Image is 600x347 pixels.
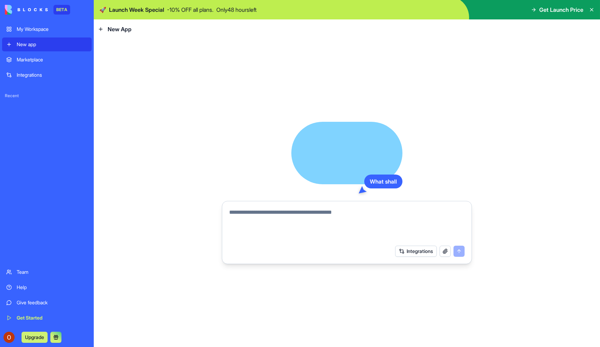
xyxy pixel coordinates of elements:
a: My Workspace [2,22,92,36]
button: Integrations [395,246,437,257]
div: Team [17,269,87,276]
div: Marketplace [17,56,87,63]
a: Marketplace [2,53,92,67]
p: - 10 % OFF all plans. [167,6,214,14]
a: New app [2,37,92,51]
a: Integrations [2,68,92,82]
img: ACg8ocLEimCKv9YdDs0GBgmT7NAxw6AG6HQNzBW-zTM_a1wAkawGfOY=s96-c [3,332,15,343]
div: My Workspace [17,26,87,33]
span: 🚀 [99,6,106,14]
div: What shall [364,175,402,188]
img: logo [5,5,48,15]
p: Only 48 hours left [216,6,257,14]
a: Give feedback [2,296,92,310]
div: Give feedback [17,299,87,306]
div: Get Started [17,314,87,321]
span: New App [108,25,132,33]
span: Get Launch Price [539,6,583,14]
span: Recent [2,93,92,99]
a: Team [2,265,92,279]
a: Upgrade [22,333,48,340]
a: Get Started [2,311,92,325]
span: Launch Week Special [109,6,164,14]
div: Help [17,284,87,291]
div: Integrations [17,71,87,78]
button: Upgrade [22,332,48,343]
a: BETA [5,5,70,15]
div: New app [17,41,87,48]
a: Help [2,280,92,294]
div: BETA [53,5,70,15]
